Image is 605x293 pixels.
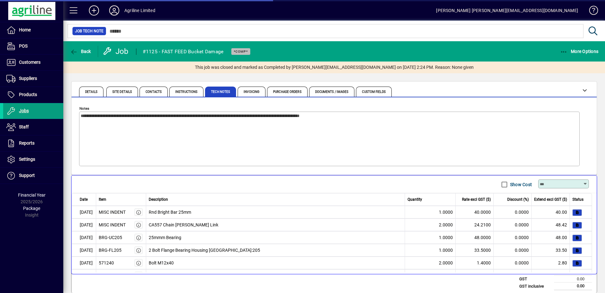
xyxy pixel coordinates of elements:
[572,197,583,202] span: Status
[99,197,106,202] span: Item
[63,46,98,57] app-page-header-button: Back
[439,260,453,266] span: 2.0000
[439,272,453,279] span: 2.0000
[494,231,532,244] td: 0.0000
[3,135,63,151] a: Reports
[439,209,453,216] span: 1.0000
[435,64,474,71] span: Reason: None given
[560,49,599,54] span: More Options
[68,46,93,57] button: Back
[3,71,63,87] a: Suppliers
[456,269,494,282] td: 0.5000
[462,197,491,202] span: Rate excl GST ($)
[3,38,63,54] a: POS
[19,173,35,178] span: Support
[146,218,405,231] td: CA557 Chain [PERSON_NAME] Link
[146,244,405,257] td: 2 Bolt Flange Bearing Housing [GEOGRAPHIC_DATA]:205
[146,257,405,269] td: Bolt M12x40
[175,90,197,94] span: Instructions
[439,234,453,241] span: 1.0000
[19,60,41,65] span: Customers
[3,152,63,167] a: Settings
[3,87,63,103] a: Products
[143,47,224,57] div: #1125 - FAST FEED Bucket Damage
[19,108,29,113] span: Jobs
[456,218,494,231] td: 24.2100
[146,231,405,244] td: 25mmm Bearing
[19,43,28,49] span: POS
[80,197,88,202] span: Date
[70,49,91,54] span: Back
[146,206,405,218] td: Rnd Bright Bar 25mm
[99,222,126,228] div: MISC INDENT
[149,197,168,202] span: Description
[84,5,104,16] button: Add
[72,244,96,257] td: [DATE]
[99,272,111,279] div: 36812
[146,269,405,282] td: Nyloc M12
[494,218,532,231] td: 0.0000
[494,269,532,282] td: 0.0000
[104,5,124,16] button: Profile
[532,206,570,218] td: 40.00
[72,218,96,231] td: [DATE]
[72,231,96,244] td: [DATE]
[532,244,570,257] td: 33.50
[3,119,63,135] a: Staff
[19,124,29,129] span: Staff
[494,244,532,257] td: 0.0000
[532,231,570,244] td: 48.00
[507,197,529,202] span: Discount (%)
[19,27,31,32] span: Home
[211,90,230,94] span: Tech Notes
[532,218,570,231] td: 48.42
[112,90,132,94] span: Site Details
[23,206,40,211] span: Package
[408,197,422,202] span: Quantity
[19,140,34,146] span: Reports
[584,1,597,22] a: Knowledge Base
[436,5,578,16] div: [PERSON_NAME] [PERSON_NAME][EMAIL_ADDRESS][DOMAIN_NAME]
[456,206,494,218] td: 40.0000
[494,257,532,269] td: 0.0000
[85,90,97,94] span: Details
[19,157,35,162] span: Settings
[72,257,96,269] td: [DATE]
[439,222,453,228] span: 2.0000
[99,234,122,241] div: BRG-UC205
[494,206,532,218] td: 0.0000
[19,92,37,97] span: Products
[103,46,130,56] div: Job
[72,269,96,282] td: [DATE]
[3,22,63,38] a: Home
[99,247,122,254] div: BRG-FL205
[273,90,302,94] span: Purchase Orders
[99,260,114,266] div: 571240
[439,247,453,254] span: 1.0000
[534,197,567,202] span: Extend excl GST ($)
[244,90,259,94] span: Invoicing
[362,90,385,94] span: Custom Fields
[3,168,63,184] a: Support
[516,283,554,290] td: GST inclusive
[554,283,592,290] td: 0.00
[456,231,494,244] td: 48.0000
[516,275,554,283] td: GST
[195,64,434,71] span: This job was closed and marked as Completed by [PERSON_NAME][EMAIL_ADDRESS][DOMAIN_NAME] on [DATE...
[532,269,570,282] td: 1.00
[79,106,89,111] mat-label: Notes
[72,206,96,218] td: [DATE]
[124,5,155,16] div: Agriline Limited
[75,28,103,34] span: Job Tech Note
[554,275,592,283] td: 0.00
[18,192,46,198] span: Financial Year
[146,90,162,94] span: Contacts
[456,244,494,257] td: 33.5000
[99,209,126,216] div: MISC INDENT
[456,257,494,269] td: 1.4000
[558,46,600,57] button: More Options
[509,181,532,188] label: Show Cost
[19,76,37,81] span: Suppliers
[3,55,63,70] a: Customers
[532,257,570,269] td: 2.80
